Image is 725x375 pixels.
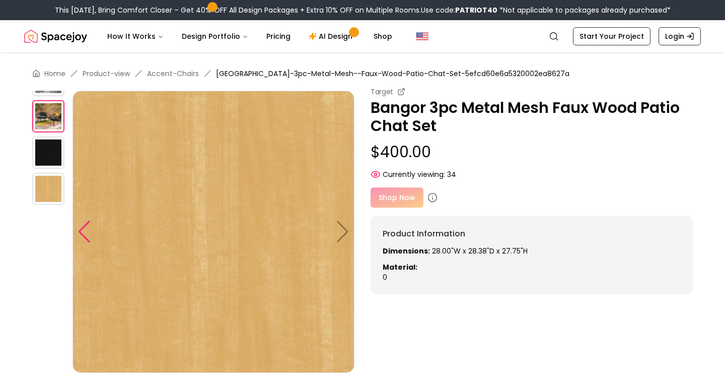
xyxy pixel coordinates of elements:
[366,26,400,46] a: Shop
[32,137,64,169] img: https://storage.googleapis.com/spacejoy-main/assets/5efcd60e6a5320002ea8627a/product_8_kdm5ok48d6k
[72,91,354,373] img: https://storage.googleapis.com/spacejoy-main/assets/5efcd60e6a5320002ea8627a/product_9_3ed424o226kj
[147,69,199,79] a: Accent-Chairs
[421,5,497,15] span: Use code:
[371,87,393,97] small: Target
[659,27,701,45] a: Login
[447,169,456,179] span: 34
[371,143,693,161] p: $400.00
[383,246,430,256] strong: Dimensions:
[416,30,428,42] img: United States
[216,69,569,79] span: [GEOGRAPHIC_DATA]-3pc-Metal-Mesh--Faux-Wood-Patio-Chat-Set-5efcd60e6a5320002ea8627a
[32,64,64,96] img: https://storage.googleapis.com/spacejoy-main/assets/5efcd60e6a5320002ea8627a/product_6_5joo8k1ihk68
[455,5,497,15] b: PATRIOT40
[32,173,64,205] img: https://storage.googleapis.com/spacejoy-main/assets/5efcd60e6a5320002ea8627a/product_9_3ed424o226kj
[32,69,693,79] nav: breadcrumb
[44,69,65,79] a: Home
[24,26,87,46] img: Spacejoy Logo
[174,26,256,46] button: Design Portfolio
[383,246,681,282] div: 0
[573,27,650,45] a: Start Your Project
[99,26,400,46] nav: Main
[371,99,693,135] p: Bangor 3pc Metal Mesh Faux Wood Patio Chat Set
[383,262,417,272] strong: Material:
[24,20,701,52] nav: Global
[32,100,64,133] img: https://storage.googleapis.com/spacejoy-main/assets/5efcd60e6a5320002ea8627a/product_7_4ejdn0bd5b4c
[383,246,681,256] p: 28.00"W x 28.38"D x 27.75"H
[301,26,364,46] a: AI Design
[55,5,671,15] div: This [DATE], Bring Comfort Closer – Get 40% OFF All Design Packages + Extra 10% OFF on Multiple R...
[83,69,130,79] a: Product-view
[24,26,87,46] a: Spacejoy
[383,169,445,179] span: Currently viewing:
[258,26,299,46] a: Pricing
[497,5,671,15] span: *Not applicable to packages already purchased*
[383,228,681,240] h6: Product Information
[99,26,172,46] button: How It Works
